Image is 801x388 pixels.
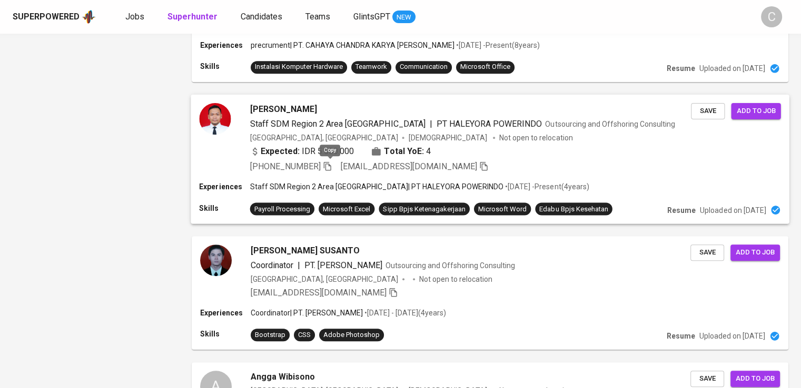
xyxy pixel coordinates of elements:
span: GlintsGPT [353,12,390,22]
span: NEW [392,12,416,23]
span: Save [696,105,719,117]
p: Not open to relocation [419,274,492,284]
span: Add to job [736,105,775,117]
span: Add to job [736,247,775,259]
span: Angga Wibisono [251,371,315,383]
button: Save [690,371,724,387]
div: Communication [400,62,448,72]
p: Experiences [200,40,251,50]
a: Superhunter [167,11,220,24]
p: • [DATE] - [DATE] ( 4 years ) [363,308,446,318]
div: Teamwork [355,62,387,72]
div: C [761,6,782,27]
div: Edabu Bpjs Kesehatan [539,204,608,214]
span: Staff SDM Region 2 Area [GEOGRAPHIC_DATA] [250,119,426,129]
p: • [DATE] - Present ( 4 years ) [503,181,589,192]
p: Not open to relocation [499,132,572,143]
div: Payroll Processing [254,204,310,214]
span: [DEMOGRAPHIC_DATA] [409,132,489,143]
span: | [298,259,300,272]
div: CSS [298,330,311,340]
p: Coordinator | PT. [PERSON_NAME] [251,308,363,318]
span: [PERSON_NAME] [250,103,317,115]
div: Bootstrap [255,330,285,340]
img: app logo [82,9,96,25]
button: Save [690,244,724,261]
span: Save [696,247,719,259]
span: Candidates [241,12,282,22]
span: Jobs [125,12,144,22]
span: Coordinator [251,260,293,270]
button: Save [691,103,725,119]
div: Microsoft Excel [323,204,370,214]
b: Total YoE: [384,145,423,158]
a: Teams [305,11,332,24]
a: [PERSON_NAME]Staff SDM Region 2 Area [GEOGRAPHIC_DATA]|PT HALEYORA POWERINDOOutsourcing and Offsh... [192,95,788,223]
a: Superpoweredapp logo [13,9,96,25]
div: Microsoft Word [478,204,527,214]
p: Experiences [200,308,251,318]
span: [EMAIL_ADDRESS][DOMAIN_NAME] [341,161,477,171]
span: [PERSON_NAME] SUSANTO [251,244,360,257]
div: Instalasi Komputer Hardware [255,62,343,72]
div: [GEOGRAPHIC_DATA], [GEOGRAPHIC_DATA] [251,274,398,284]
span: Outsourcing and Offshoring Consulting [385,261,515,270]
span: | [430,118,432,130]
span: Add to job [736,373,775,385]
a: [PERSON_NAME] SUSANTOCoordinator|PT. [PERSON_NAME]Outsourcing and Offshoring Consulting[GEOGRAPHI... [192,236,788,350]
p: Staff SDM Region 2 Area [GEOGRAPHIC_DATA] | PT HALEYORA POWERINDO [250,181,503,192]
a: Candidates [241,11,284,24]
span: PT HALEYORA POWERINDO [437,119,542,129]
span: [EMAIL_ADDRESS][DOMAIN_NAME] [251,288,387,298]
span: Outsourcing and Offshoring Consulting [545,120,675,128]
p: Uploaded on [DATE] [700,205,766,215]
a: Jobs [125,11,146,24]
span: Teams [305,12,330,22]
div: [GEOGRAPHIC_DATA], [GEOGRAPHIC_DATA] [250,132,398,143]
p: Resume [667,331,695,341]
div: Adobe Photoshop [323,330,380,340]
span: PT. [PERSON_NAME] [304,260,382,270]
p: Skills [199,202,250,213]
button: Add to job [731,103,780,119]
p: Experiences [199,181,250,192]
span: Save [696,373,719,385]
b: Expected: [261,145,300,158]
button: Add to job [730,244,780,261]
img: fb95f8390635a12792b317f9bc39bc56.jpg [199,103,231,134]
p: Skills [200,329,251,339]
p: Resume [667,205,696,215]
p: precrument | PT. CAHAYA CHANDRA KARYA [PERSON_NAME] [251,40,454,50]
img: 965f1904e86c45fc1ff5f40221198937.jpg [200,244,232,276]
div: Sipp Bpjs Ketenagakerjaan [383,204,465,214]
b: Superhunter [167,12,217,22]
p: Uploaded on [DATE] [699,331,765,341]
p: Skills [200,61,251,72]
button: Add to job [730,371,780,387]
div: Superpowered [13,11,80,23]
span: 4 [426,145,431,158]
div: Microsoft Office [460,62,510,72]
span: [PHONE_NUMBER] [250,161,321,171]
div: IDR 5.500.000 [250,145,354,158]
p: Resume [667,63,695,74]
p: • [DATE] - Present ( 8 years ) [454,40,540,50]
p: Uploaded on [DATE] [699,63,765,74]
a: GlintsGPT NEW [353,11,416,24]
